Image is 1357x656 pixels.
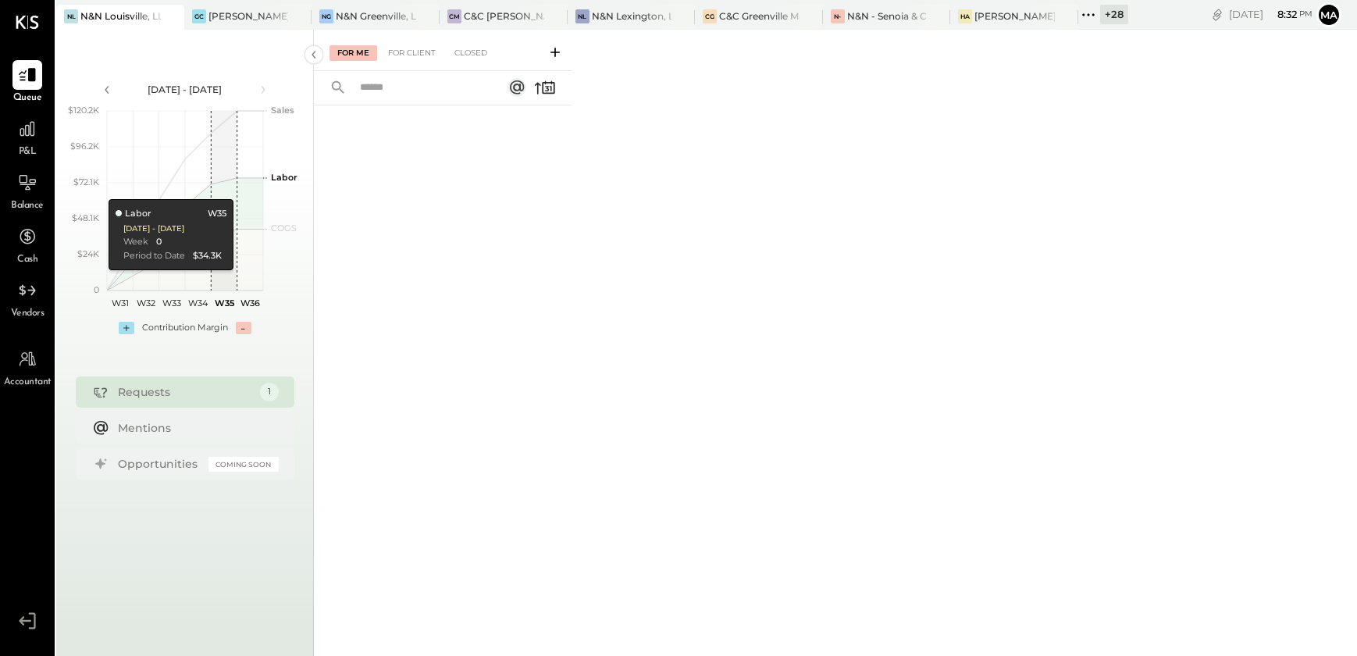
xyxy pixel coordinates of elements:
[119,322,134,334] div: +
[208,457,279,472] div: Coming Soon
[703,9,717,23] div: CG
[64,9,78,23] div: NL
[193,250,222,262] div: $34.3K
[214,298,234,308] text: W35
[271,172,297,183] text: Labor
[240,298,259,308] text: W36
[329,45,377,61] div: For Me
[592,9,672,23] div: N&N Lexington, LLC
[4,376,52,390] span: Accountant
[447,9,461,23] div: CM
[1,276,54,321] a: Vendors
[142,322,228,334] div: Contribution Margin
[94,284,99,295] text: 0
[118,456,201,472] div: Opportunities
[1,168,54,213] a: Balance
[958,9,972,23] div: HA
[575,9,589,23] div: NL
[1209,6,1225,23] div: copy link
[70,141,99,152] text: $96.2K
[1100,5,1128,24] div: + 28
[447,45,495,61] div: Closed
[271,223,297,234] text: COGS
[118,420,271,436] div: Mentions
[11,199,44,213] span: Balance
[208,208,226,220] div: W35
[123,236,148,248] div: Week
[13,91,42,105] span: Queue
[72,212,99,223] text: $48.1K
[319,9,333,23] div: NG
[464,9,544,23] div: C&C [PERSON_NAME] LLC
[847,9,928,23] div: N&N - Senoia & Corporate
[77,248,99,259] text: $24K
[156,236,162,248] div: 0
[123,223,184,234] div: [DATE] - [DATE]
[974,9,1055,23] div: [PERSON_NAME]'s Atlanta
[1,344,54,390] a: Accountant
[719,9,800,23] div: C&C Greenville Main, LLC
[73,176,99,187] text: $72.1K
[123,250,185,262] div: Period to Date
[208,9,289,23] div: [PERSON_NAME] Causeway
[119,83,251,96] div: [DATE] - [DATE]
[19,145,37,159] span: P&L
[236,322,251,334] div: -
[336,9,416,23] div: N&N Greenville, LLC
[162,298,181,308] text: W33
[111,298,128,308] text: W31
[1229,7,1312,22] div: [DATE]
[1,114,54,159] a: P&L
[118,384,252,400] div: Requests
[17,253,37,267] span: Cash
[188,298,208,308] text: W34
[80,9,161,23] div: N&N Louisville, LLC
[192,9,206,23] div: GC
[116,208,151,220] div: Labor
[1,222,54,267] a: Cash
[260,383,279,401] div: 1
[1316,2,1341,27] button: Ma
[137,298,155,308] text: W32
[11,307,45,321] span: Vendors
[271,105,294,116] text: Sales
[380,45,443,61] div: For Client
[831,9,845,23] div: N-
[68,105,99,116] text: $120.2K
[1,60,54,105] a: Queue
